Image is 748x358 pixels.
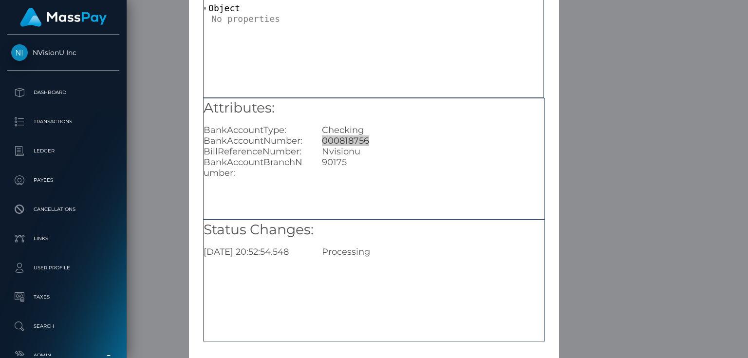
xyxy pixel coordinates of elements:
p: Search [11,319,115,334]
p: Taxes [11,290,115,304]
span: Object [208,3,240,13]
p: Dashboard [11,85,115,100]
div: 90175 [315,157,551,178]
span: NVisionU Inc [7,48,119,57]
div: BankAccountBranchNumber: [196,157,315,178]
p: Links [11,231,115,246]
p: User Profile [11,261,115,275]
img: MassPay Logo [20,8,107,27]
div: Processing [315,246,551,257]
div: [DATE] 20:52:54.548 [196,246,315,257]
p: Cancellations [11,202,115,217]
div: 000818756 [315,135,551,146]
div: BankAccountNumber: [196,135,315,146]
h5: Status Changes: [204,220,544,240]
div: BankAccountType: [196,125,315,135]
img: NVisionU Inc [11,44,28,61]
div: BillReferenceNumber: [196,146,315,157]
p: Ledger [11,144,115,158]
div: Nvisionu [315,146,551,157]
p: Transactions [11,114,115,129]
div: Checking [315,125,551,135]
h5: Attributes: [204,98,544,118]
p: Payees [11,173,115,188]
